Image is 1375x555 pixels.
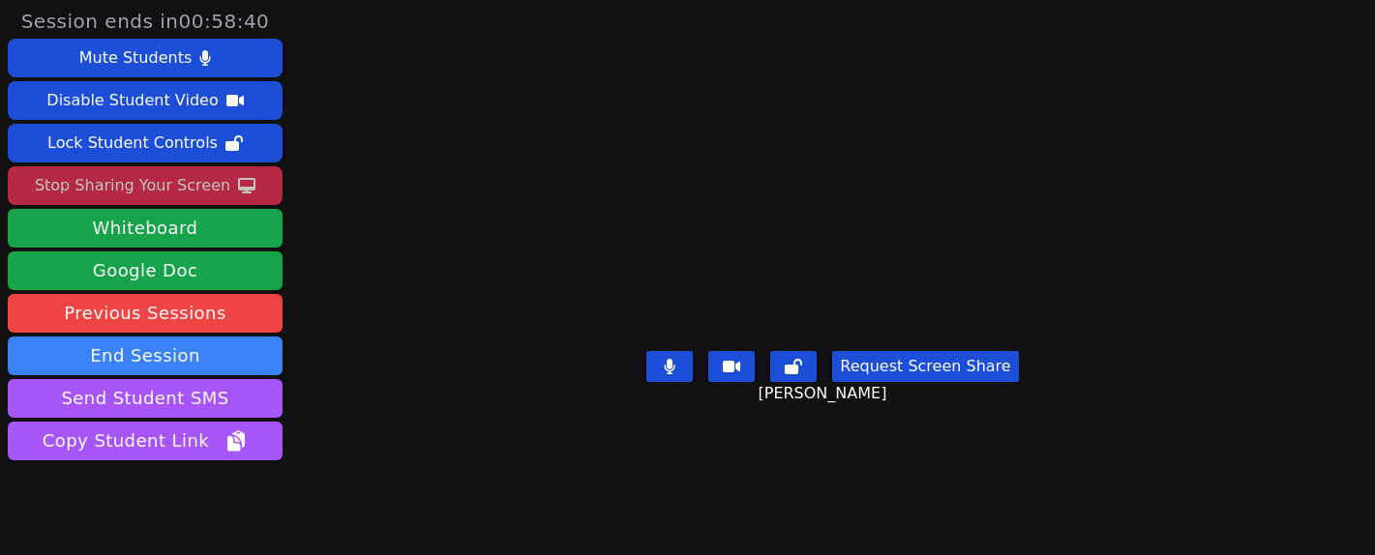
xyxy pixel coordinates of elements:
span: Copy Student Link [43,427,248,454]
button: Disable Student Video [8,81,283,120]
span: Session ends in [21,8,270,35]
button: Mute Students [8,39,283,77]
div: Stop Sharing Your Screen [35,170,230,201]
div: Mute Students [79,43,192,73]
time: 00:58:40 [179,10,270,33]
button: Copy Student Link [8,422,283,460]
button: Lock Student Controls [8,124,283,162]
span: [PERSON_NAME] [758,382,891,405]
button: Whiteboard [8,209,283,248]
button: End Session [8,336,283,375]
a: Previous Sessions [8,294,283,333]
div: Lock Student Controls [47,128,218,159]
button: Request Screen Share [832,351,1018,382]
button: Stop Sharing Your Screen [8,166,283,205]
a: Google Doc [8,251,283,290]
div: Disable Student Video [46,85,218,116]
button: Send Student SMS [8,379,283,418]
